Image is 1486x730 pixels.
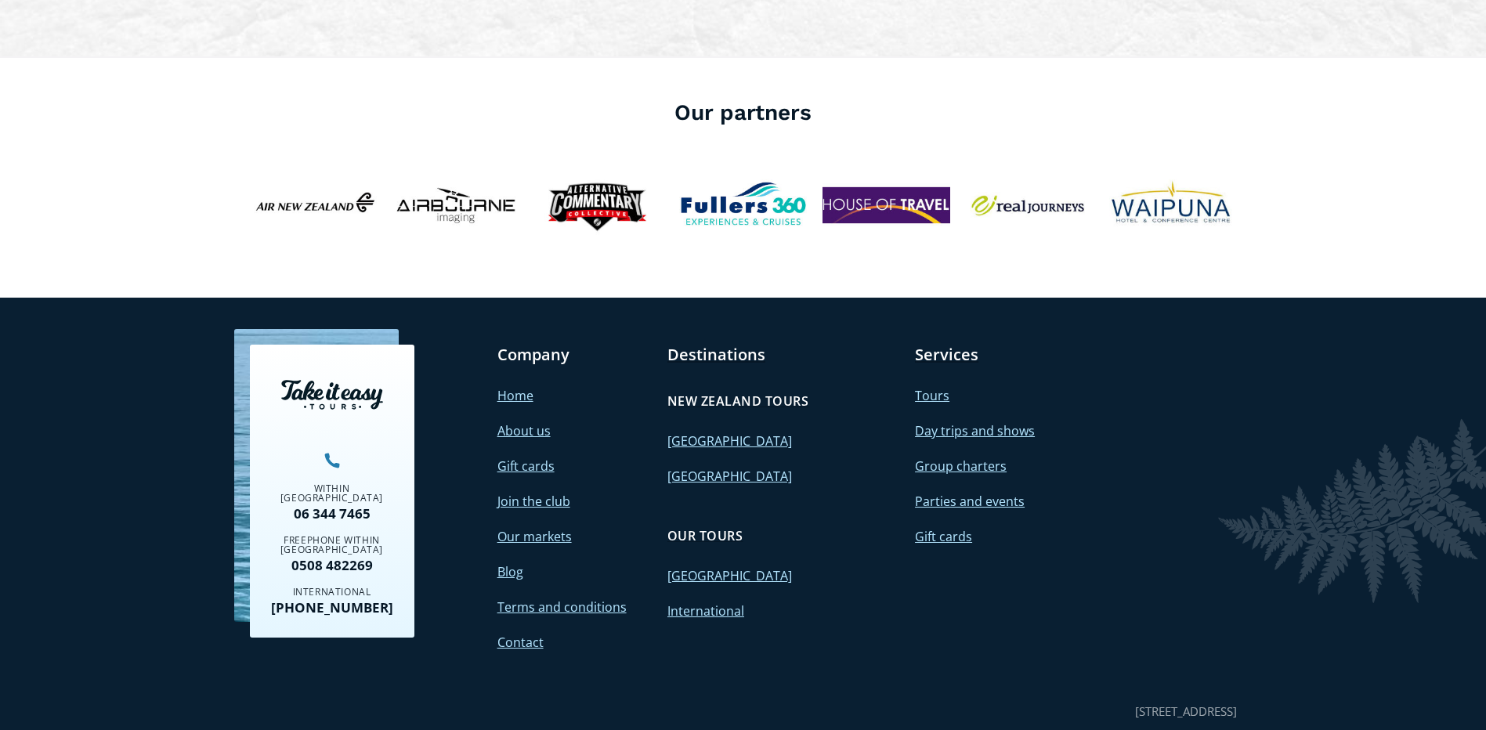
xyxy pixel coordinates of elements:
a: Our tours [667,519,743,552]
a: Gift cards [915,528,972,545]
a: About us [497,422,551,439]
a: Group charters [915,457,1007,475]
a: [GEOGRAPHIC_DATA] [667,432,792,450]
a: Home [497,387,533,404]
a: Tours [915,387,949,404]
h3: Company [497,345,652,365]
a: Gift cards [497,457,555,475]
a: Terms and conditions [497,598,627,616]
div: International [262,587,403,597]
a: Destinations [667,345,765,365]
a: 06 344 7465 [262,507,403,520]
a: Contact [497,634,544,651]
h4: Our partners [250,97,1237,128]
h4: New Zealand tours [667,392,808,410]
a: Our markets [497,528,572,545]
a: Parties and events [915,493,1025,510]
a: Join the club [497,493,570,510]
a: 0508 482269 [262,558,403,572]
a: Day trips and shows [915,422,1035,439]
a: [PHONE_NUMBER] [262,601,403,614]
div: Freephone within [GEOGRAPHIC_DATA] [262,536,403,555]
nav: Footer [250,345,1237,654]
h4: Our tours [667,527,743,544]
a: [GEOGRAPHIC_DATA] [667,567,792,584]
div: [STREET_ADDRESS] [1135,701,1237,722]
a: [GEOGRAPHIC_DATA] [667,468,792,485]
img: Take it easy tours [281,380,383,410]
div: Within [GEOGRAPHIC_DATA] [262,484,403,503]
a: International [667,602,744,620]
a: New Zealand tours [667,385,808,417]
a: Blog [497,563,523,580]
a: Services [915,345,978,365]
